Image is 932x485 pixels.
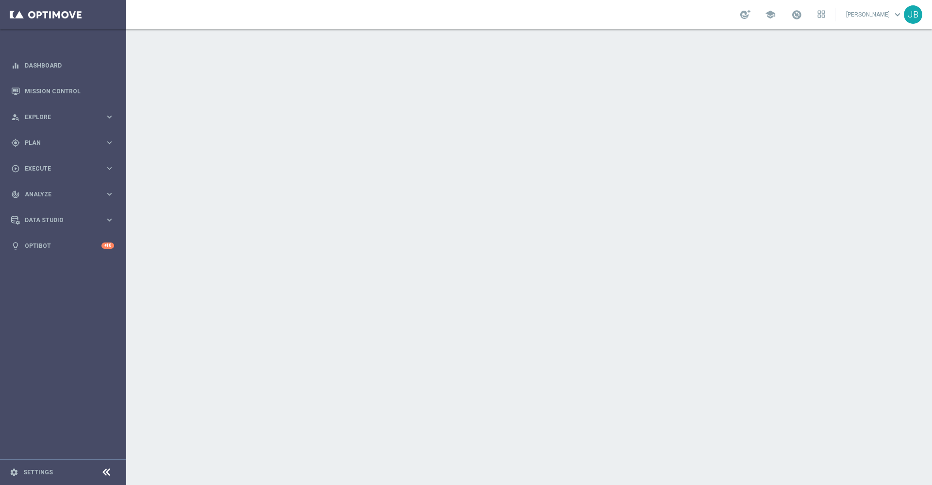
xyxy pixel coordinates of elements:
[11,242,20,250] i: lightbulb
[11,113,20,121] i: person_search
[11,191,115,198] button: track_changes Analyze keyboard_arrow_right
[11,190,105,199] div: Analyze
[11,164,105,173] div: Execute
[10,468,18,477] i: settings
[25,114,105,120] span: Explore
[105,164,114,173] i: keyboard_arrow_right
[11,139,105,147] div: Plan
[25,233,101,259] a: Optibot
[25,166,105,172] span: Execute
[11,233,114,259] div: Optibot
[11,113,105,121] div: Explore
[105,138,114,147] i: keyboard_arrow_right
[11,242,115,250] button: lightbulb Optibot +10
[11,139,20,147] i: gps_fixed
[11,216,105,225] div: Data Studio
[11,61,20,70] i: equalizer
[11,164,20,173] i: play_circle_outline
[11,52,114,78] div: Dashboard
[11,87,115,95] button: Mission Control
[845,7,904,22] a: [PERSON_NAME]keyboard_arrow_down
[101,242,114,249] div: +10
[25,78,114,104] a: Mission Control
[105,190,114,199] i: keyboard_arrow_right
[11,78,114,104] div: Mission Control
[11,190,20,199] i: track_changes
[25,140,105,146] span: Plan
[25,191,105,197] span: Analyze
[25,217,105,223] span: Data Studio
[105,215,114,225] i: keyboard_arrow_right
[23,469,53,475] a: Settings
[11,165,115,173] button: play_circle_outline Execute keyboard_arrow_right
[11,62,115,69] button: equalizer Dashboard
[892,9,903,20] span: keyboard_arrow_down
[11,139,115,147] button: gps_fixed Plan keyboard_arrow_right
[105,112,114,121] i: keyboard_arrow_right
[11,113,115,121] button: person_search Explore keyboard_arrow_right
[11,216,115,224] button: Data Studio keyboard_arrow_right
[765,9,776,20] span: school
[25,52,114,78] a: Dashboard
[904,5,922,24] div: JB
